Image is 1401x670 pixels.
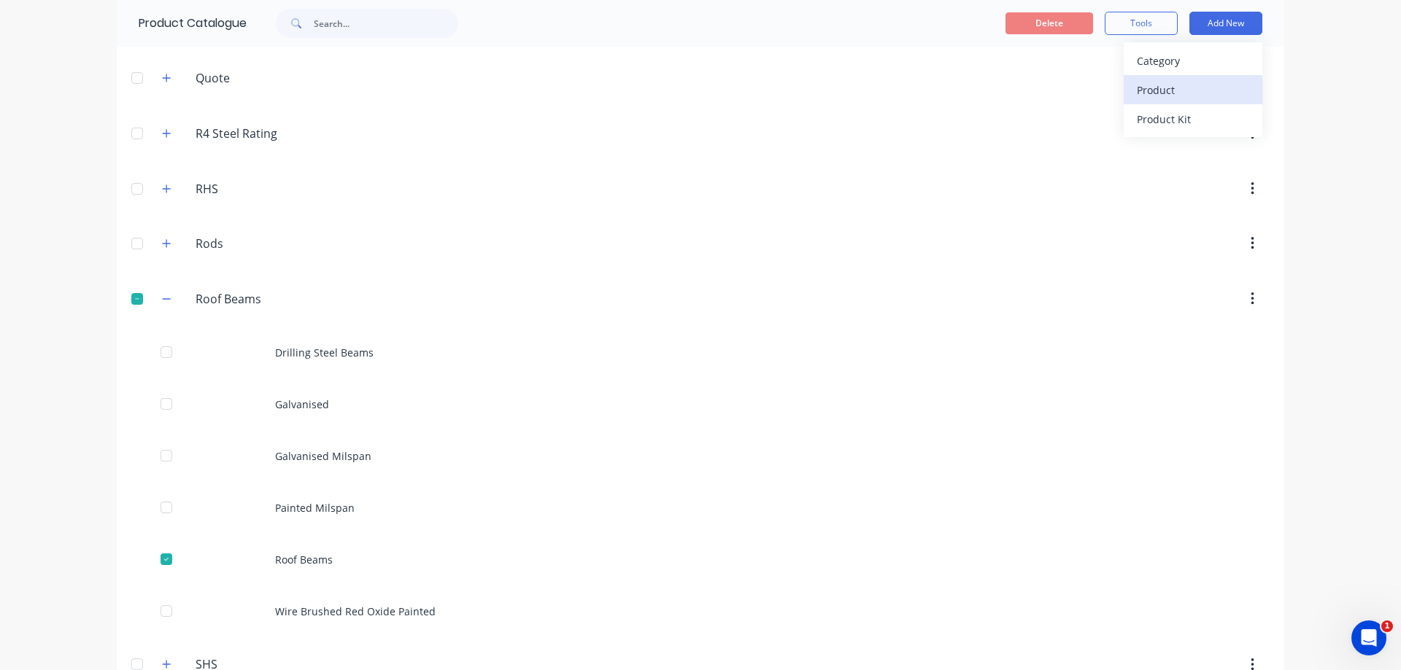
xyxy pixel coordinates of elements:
div: Category [1137,50,1249,71]
iframe: Intercom live chat [1351,620,1386,655]
div: Galvanised [117,378,1284,430]
input: Enter category name [196,235,368,252]
button: Add New [1189,12,1262,35]
button: Tools [1105,12,1178,35]
div: Wire Brushed Red Oxide Painted [117,585,1284,637]
input: Enter category name [196,125,368,142]
div: Galvanised Milspan [117,430,1284,482]
div: Roof Beams [117,534,1284,585]
div: Product Kit [1137,109,1249,130]
button: Delete [1006,12,1093,34]
input: Search... [314,9,458,38]
div: Painted Milspan [117,482,1284,534]
div: Drilling Steel Beams [117,327,1284,378]
input: Enter category name [196,69,368,87]
input: Enter category name [196,180,368,198]
input: Enter category name [196,290,368,308]
span: 1 [1381,620,1393,632]
div: Product [1137,79,1249,101]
